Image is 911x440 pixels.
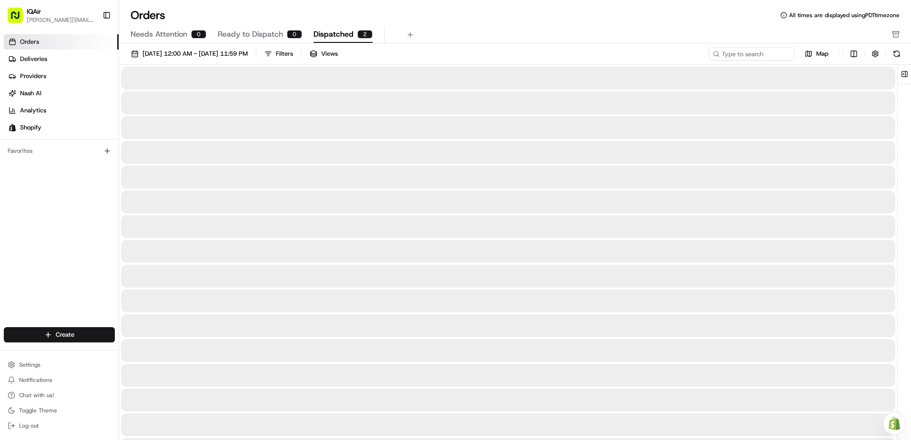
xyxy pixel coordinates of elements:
span: API Documentation [90,138,153,148]
span: Settings [19,361,40,369]
button: Create [4,327,115,342]
button: Settings [4,358,115,371]
a: Shopify [4,120,119,135]
a: 📗Knowledge Base [6,134,77,151]
a: Nash AI [4,86,119,101]
div: Start new chat [32,91,156,100]
button: IQAir [27,7,41,16]
img: Shopify logo [9,124,16,131]
span: Create [56,330,74,339]
img: 1736555255976-a54dd68f-1ca7-489b-9aae-adbdc363a1c4 [10,91,27,108]
span: Orders [20,38,39,46]
a: Orders [4,34,119,50]
span: [DATE] 12:00 AM - [DATE] 11:59 PM [142,50,248,58]
a: Powered byPylon [67,161,115,169]
button: Views [305,47,342,60]
div: 💻 [81,139,88,147]
a: Providers [4,69,119,84]
span: Views [321,50,338,58]
span: Nash AI [20,89,41,98]
button: Start new chat [162,94,173,105]
span: Knowledge Base [19,138,73,148]
div: 📗 [10,139,17,147]
span: Notifications [19,376,52,384]
span: Map [816,50,829,58]
div: 0 [191,30,206,39]
span: Analytics [20,106,46,115]
div: 0 [287,30,302,39]
p: Welcome 👋 [10,38,173,53]
a: 💻API Documentation [77,134,157,151]
span: Log out [19,422,39,430]
span: Needs Attention [131,29,187,40]
span: Shopify [20,123,41,132]
button: Toggle Theme [4,404,115,417]
button: [DATE] 12:00 AM - [DATE] 11:59 PM [127,47,252,60]
input: Clear [25,61,157,71]
span: Dispatched [314,29,354,40]
div: We're available if you need us! [32,100,121,108]
div: 2 [357,30,373,39]
div: Filters [276,50,293,58]
h1: Orders [131,8,165,23]
span: Toggle Theme [19,407,57,414]
button: Notifications [4,373,115,387]
input: Type to search [709,47,795,60]
span: Pylon [95,161,115,169]
button: IQAir[PERSON_NAME][EMAIL_ADDRESS][DOMAIN_NAME] [4,4,99,27]
div: Favorites [4,143,115,159]
img: Nash [10,10,29,29]
a: Deliveries [4,51,119,67]
button: Filters [260,47,297,60]
span: All times are displayed using PDT timezone [789,11,900,19]
span: Deliveries [20,55,47,63]
button: Refresh [890,47,903,60]
span: Providers [20,72,46,80]
button: Chat with us! [4,389,115,402]
span: Ready to Dispatch [218,29,283,40]
button: Log out [4,419,115,432]
button: Map [799,48,835,60]
button: [PERSON_NAME][EMAIL_ADDRESS][DOMAIN_NAME] [27,16,95,24]
a: Analytics [4,103,119,118]
span: Chat with us! [19,391,54,399]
